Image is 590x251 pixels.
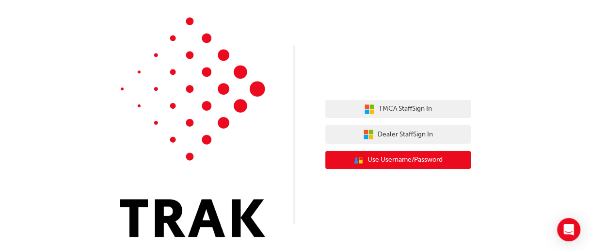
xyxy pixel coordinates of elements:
[557,218,580,241] div: Open Intercom Messenger
[120,17,265,237] img: Trak
[325,100,471,118] button: TMCA StaffSign In
[325,151,471,169] button: Use Username/Password
[367,154,443,166] span: Use Username/Password
[379,103,432,115] span: TMCA Staff Sign In
[378,129,433,140] span: Dealer Staff Sign In
[325,125,471,144] button: Dealer StaffSign In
